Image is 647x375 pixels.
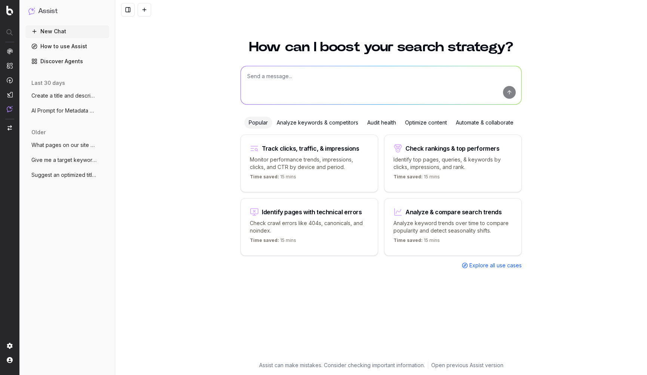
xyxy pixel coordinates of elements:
[244,117,272,129] div: Popular
[405,209,502,215] div: Analyze & compare search trends
[25,55,109,67] a: Discover Agents
[250,237,279,243] span: Time saved:
[393,156,512,171] p: Identify top pages, queries, & keywords by clicks, impressions, and rank.
[28,6,106,16] button: Assist
[7,106,13,112] img: Assist
[25,40,109,52] a: How to use Assist
[38,6,58,16] h1: Assist
[31,129,46,136] span: older
[31,92,97,99] span: Create a title and description for this
[393,174,440,183] p: 15 mins
[25,139,109,151] button: What pages on our site have a hyperlink
[250,174,279,179] span: Time saved:
[259,362,425,369] p: Assist can make mistakes. Consider checking important information.
[393,174,423,179] span: Time saved:
[25,25,109,37] button: New Chat
[393,219,512,234] p: Analyze keyword trends over time to compare popularity and detect seasonality shifts.
[401,117,451,129] div: Optimize content
[7,125,12,130] img: Switch project
[431,362,503,369] a: Open previous Assist version
[31,171,97,179] span: Suggest an optimized title and descripti
[31,156,97,164] span: Give me a target keyword for each of the
[7,357,13,363] img: My account
[405,145,500,151] div: Check rankings & top performers
[250,219,369,234] p: Check crawl errors like 404s, canonicals, and noindex.
[250,237,296,246] p: 15 mins
[250,174,296,183] p: 15 mins
[462,262,522,269] a: Explore all use cases
[272,117,363,129] div: Analyze keywords & competitors
[240,40,522,54] h1: How can I boost your search strategy?
[363,117,401,129] div: Audit health
[7,343,13,349] img: Setting
[31,79,65,87] span: last 30 days
[31,107,97,114] span: AI Prompt for Metadata Optimization: Pl
[7,62,13,69] img: Intelligence
[25,90,109,102] button: Create a title and description for this
[7,77,13,83] img: Activation
[250,156,369,171] p: Monitor performance trends, impressions, clicks, and CTR by device and period.
[262,209,362,215] div: Identify pages with technical errors
[393,237,423,243] span: Time saved:
[25,154,109,166] button: Give me a target keyword for each of the
[451,117,518,129] div: Automate & collaborate
[31,141,97,149] span: What pages on our site have a hyperlink
[25,169,109,181] button: Suggest an optimized title and descripti
[393,237,440,246] p: 15 mins
[262,145,359,151] div: Track clicks, traffic, & impressions
[7,92,13,98] img: Studio
[28,7,35,15] img: Assist
[6,6,13,15] img: Botify logo
[25,105,109,117] button: AI Prompt for Metadata Optimization: Pl
[469,262,522,269] span: Explore all use cases
[7,48,13,54] img: Analytics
